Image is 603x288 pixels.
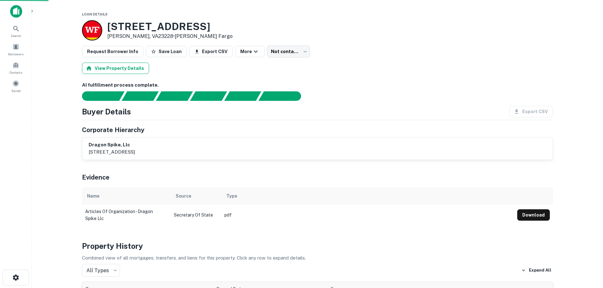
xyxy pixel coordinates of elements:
[82,63,149,74] button: View Property Details
[82,187,553,225] div: scrollable content
[267,46,310,58] div: Not contacted
[82,254,553,262] p: Combined view of all mortgages, transfers, and liens for this property. Click any row to expand d...
[2,77,30,95] a: Saved
[520,266,553,275] button: Expand All
[171,187,221,205] th: Source
[74,91,122,101] div: Sending borrower request to AI...
[571,217,603,248] iframe: Chat Widget
[82,82,553,89] h6: AI fulfillment process complete.
[89,148,135,156] p: [STREET_ADDRESS]
[2,22,30,40] a: Search
[82,46,143,57] button: Request Borrower Info
[82,173,110,182] h5: Evidence
[82,106,131,117] h4: Buyer Details
[189,46,233,57] button: Export CSV
[82,205,171,225] td: articles of organization - dragon spike llc
[221,187,514,205] th: Type
[82,187,171,205] th: Name
[82,125,144,135] h5: Corporate Hierarchy
[517,209,550,221] button: Download
[2,59,30,76] a: Contacts
[224,91,261,101] div: Principals found, still searching for contact information. This may take time...
[89,141,135,149] h6: dragon spike, llc
[8,52,23,57] span: Borrowers
[190,91,227,101] div: Principals found, AI now looking for contact information...
[122,91,159,101] div: Your request is received and processing...
[9,70,22,75] span: Contacts
[107,21,233,33] h3: [STREET_ADDRESS]
[175,33,233,39] a: [PERSON_NAME] Fargo
[156,91,193,101] div: Documents found, AI parsing details...
[259,91,309,101] div: AI fulfillment process complete.
[82,12,108,16] span: Loan Details
[82,240,553,252] h4: Property History
[87,192,99,200] div: Name
[11,33,21,38] span: Search
[107,33,233,40] p: [PERSON_NAME], VA23228 •
[226,192,237,200] div: Type
[176,192,191,200] div: Source
[146,46,187,57] button: Save Loan
[235,46,265,57] button: More
[82,264,120,277] div: All Types
[11,88,21,93] span: Saved
[10,5,22,18] img: capitalize-icon.png
[221,205,514,225] td: pdf
[2,41,30,58] a: Borrowers
[171,205,221,225] td: Secretary of State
